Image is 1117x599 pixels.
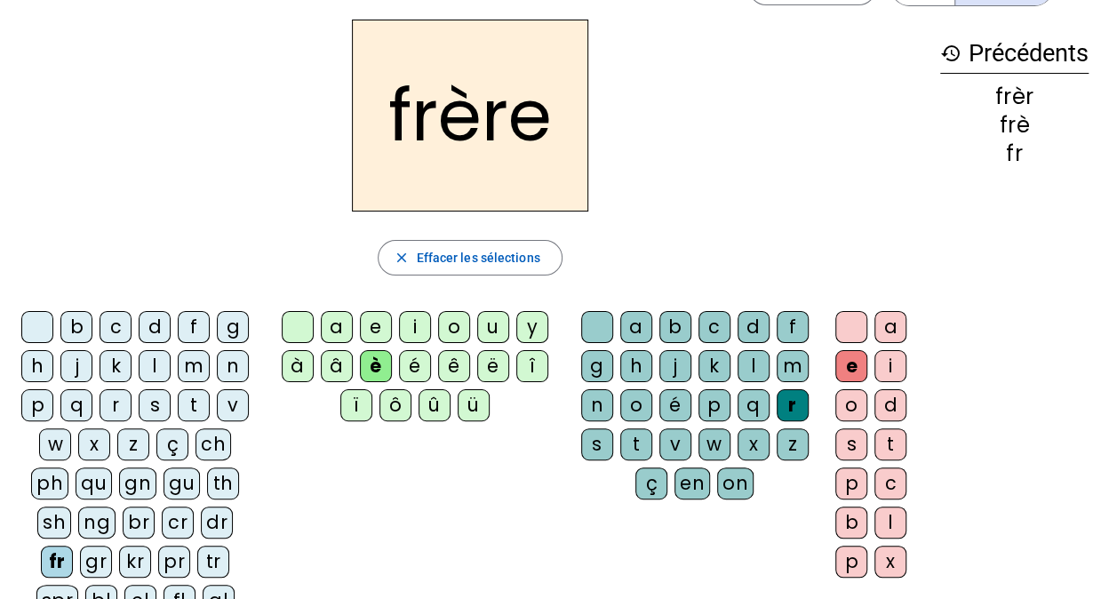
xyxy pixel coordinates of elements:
[393,250,409,266] mat-icon: close
[516,350,548,382] div: î
[399,311,431,343] div: i
[940,143,1089,164] div: fr
[620,389,652,421] div: o
[207,467,239,499] div: th
[874,428,906,460] div: t
[217,350,249,382] div: n
[162,507,194,539] div: cr
[477,350,509,382] div: ë
[60,389,92,421] div: q
[100,389,132,421] div: r
[37,507,71,539] div: sh
[659,350,691,382] div: j
[158,546,190,578] div: pr
[282,350,314,382] div: à
[119,467,156,499] div: gn
[835,507,867,539] div: b
[195,428,231,460] div: ch
[874,507,906,539] div: l
[139,389,171,421] div: s
[31,467,68,499] div: ph
[458,389,490,421] div: ü
[620,428,652,460] div: t
[119,546,151,578] div: kr
[874,389,906,421] div: d
[217,311,249,343] div: g
[360,350,392,382] div: è
[874,467,906,499] div: c
[940,43,961,64] mat-icon: history
[41,546,73,578] div: fr
[21,350,53,382] div: h
[78,428,110,460] div: x
[156,428,188,460] div: ç
[477,311,509,343] div: u
[738,389,770,421] div: q
[835,467,867,499] div: p
[352,20,588,212] h2: frère
[379,389,411,421] div: ô
[416,247,539,268] span: Effacer les sélections
[164,467,200,499] div: gu
[321,350,353,382] div: â
[659,389,691,421] div: é
[777,389,809,421] div: r
[516,311,548,343] div: y
[123,507,155,539] div: br
[777,428,809,460] div: z
[581,428,613,460] div: s
[698,428,730,460] div: w
[60,311,92,343] div: b
[360,311,392,343] div: e
[777,350,809,382] div: m
[940,34,1089,74] h3: Précédents
[139,350,171,382] div: l
[581,350,613,382] div: g
[874,546,906,578] div: x
[635,467,667,499] div: ç
[21,389,53,421] div: p
[698,389,730,421] div: p
[139,311,171,343] div: d
[717,467,754,499] div: on
[835,546,867,578] div: p
[738,311,770,343] div: d
[419,389,451,421] div: û
[581,389,613,421] div: n
[60,350,92,382] div: j
[217,389,249,421] div: v
[80,546,112,578] div: gr
[178,350,210,382] div: m
[197,546,229,578] div: tr
[874,350,906,382] div: i
[698,350,730,382] div: k
[178,389,210,421] div: t
[738,350,770,382] div: l
[178,311,210,343] div: f
[940,86,1089,108] div: frèr
[399,350,431,382] div: é
[738,428,770,460] div: x
[321,311,353,343] div: a
[78,507,116,539] div: ng
[100,311,132,343] div: c
[940,115,1089,136] div: frè
[620,311,652,343] div: a
[874,311,906,343] div: a
[117,428,149,460] div: z
[620,350,652,382] div: h
[698,311,730,343] div: c
[777,311,809,343] div: f
[201,507,233,539] div: dr
[76,467,112,499] div: qu
[438,350,470,382] div: ê
[438,311,470,343] div: o
[835,389,867,421] div: o
[835,350,867,382] div: e
[100,350,132,382] div: k
[378,240,562,276] button: Effacer les sélections
[835,428,867,460] div: s
[340,389,372,421] div: ï
[659,311,691,343] div: b
[659,428,691,460] div: v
